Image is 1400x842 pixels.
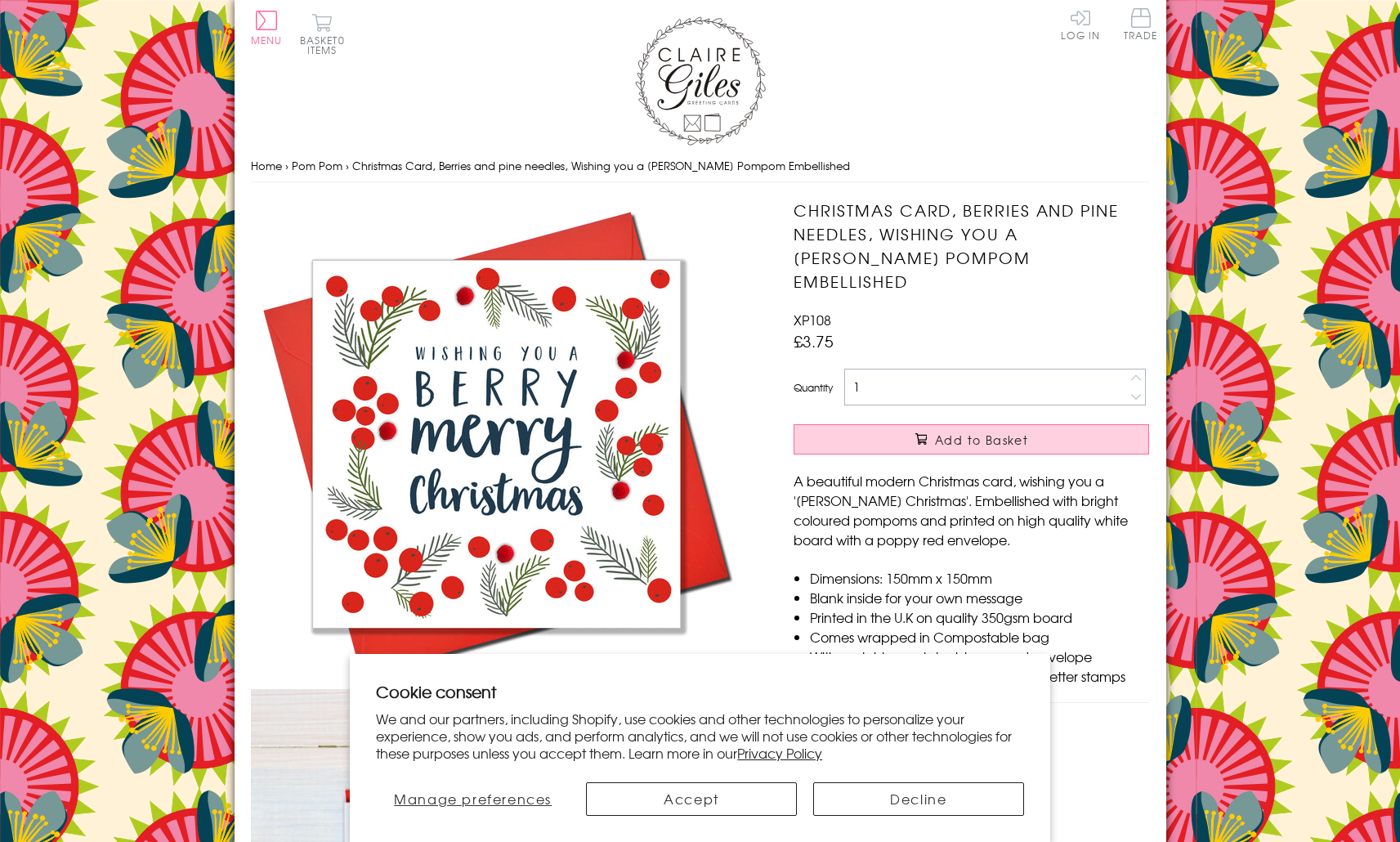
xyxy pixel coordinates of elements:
[251,158,282,173] a: Home
[307,33,345,57] span: 0 items
[376,782,570,816] button: Manage preferences
[300,13,345,55] button: Basket0 items
[794,329,834,352] span: £3.75
[813,782,1024,816] button: Decline
[376,680,1024,703] h2: Cookie consent
[810,647,1149,666] li: With matching sustainable sourced envelope
[1061,8,1100,40] a: Log In
[251,150,1150,183] nav: breadcrumbs
[794,424,1149,455] button: Add to Basket
[376,710,1024,761] p: We and our partners, including Shopify, use cookies and other technologies to personalize your ex...
[794,199,1149,293] h1: Christmas Card, Berries and pine needles, Wishing you a [PERSON_NAME] Pompom Embellished
[635,16,766,146] img: Claire Giles Greetings Cards
[346,158,349,173] span: ›
[292,158,342,173] a: Pom Pom
[794,380,833,395] label: Quantity
[251,11,283,45] button: Menu
[586,782,797,816] button: Accept
[737,743,822,763] a: Privacy Policy
[251,33,283,47] span: Menu
[794,471,1149,549] p: A beautiful modern Christmas card, wishing you a '[PERSON_NAME] Christmas'. Embellished with brig...
[810,607,1149,627] li: Printed in the U.K on quality 350gsm board
[251,199,741,689] img: Christmas Card, Berries and pine needles, Wishing you a berry Pompom Embellished
[352,158,850,173] span: Christmas Card, Berries and pine needles, Wishing you a [PERSON_NAME] Pompom Embellished
[394,789,552,808] span: Manage preferences
[810,568,1149,588] li: Dimensions: 150mm x 150mm
[1124,8,1158,43] a: Trade
[285,158,288,173] span: ›
[935,432,1028,448] span: Add to Basket
[810,627,1149,647] li: Comes wrapped in Compostable bag
[794,310,831,329] span: XP108
[810,588,1149,607] li: Blank inside for your own message
[1124,8,1158,40] span: Trade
